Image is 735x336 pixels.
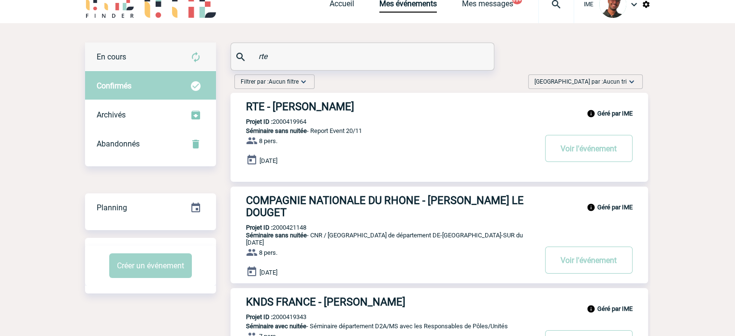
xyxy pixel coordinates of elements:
[627,77,636,87] img: baseline_expand_more_white_24dp-b.png
[299,77,308,87] img: baseline_expand_more_white_24dp-b.png
[246,101,536,113] h3: RTE - [PERSON_NAME]
[97,110,126,119] span: Archivés
[231,127,536,134] p: - Report Event 20/11
[85,43,216,72] div: Retrouvez ici tous vos évènements avant confirmation
[231,194,648,219] a: COMPAGNIE NATIONALE DU RHONE - [PERSON_NAME] LE DOUGET
[259,137,277,145] span: 8 pers.
[603,78,627,85] span: Aucun tri
[97,203,127,212] span: Planning
[85,193,216,221] a: Planning
[545,135,633,162] button: Voir l'événement
[231,313,306,321] p: 2000419343
[246,232,307,239] span: Séminaire sans nuitée
[587,203,595,212] img: info_black_24dp.svg
[231,118,306,125] p: 2000419964
[246,322,306,330] span: Séminaire avec nuitée
[241,77,299,87] span: Filtrer par :
[587,305,595,313] img: info_black_24dp.svg
[231,101,648,113] a: RTE - [PERSON_NAME]
[597,204,633,211] b: Géré par IME
[246,127,307,134] span: Séminaire sans nuitée
[534,77,627,87] span: [GEOGRAPHIC_DATA] par :
[85,101,216,130] div: Retrouvez ici tous les événements que vous avez décidé d'archiver
[259,249,277,256] span: 8 pers.
[231,296,648,308] a: KNDS FRANCE - [PERSON_NAME]
[85,193,216,222] div: Retrouvez ici tous vos événements organisés par date et état d'avancement
[85,130,216,159] div: Retrouvez ici tous vos événements annulés
[259,157,277,164] span: [DATE]
[109,253,192,278] button: Créer un événement
[246,296,536,308] h3: KNDS FRANCE - [PERSON_NAME]
[97,139,140,148] span: Abandonnés
[246,118,273,125] b: Projet ID :
[246,313,273,321] b: Projet ID :
[246,224,273,231] b: Projet ID :
[269,78,299,85] span: Aucun filtre
[246,194,536,219] h3: COMPAGNIE NATIONALE DU RHONE - [PERSON_NAME] LE DOUGET
[231,232,536,246] p: - CNR / [GEOGRAPHIC_DATA] de département DE-[GEOGRAPHIC_DATA]-SUR du [DATE]
[231,224,306,231] p: 2000421148
[587,109,595,118] img: info_black_24dp.svg
[231,322,536,330] p: - Séminaire département D2A/MS avec les Responsables de Pôles/Unités
[597,305,633,312] b: Géré par IME
[97,81,131,90] span: Confirmés
[97,52,126,61] span: En cours
[256,49,471,63] input: Rechercher un événement par son nom
[545,247,633,274] button: Voir l'événement
[584,1,593,8] span: IME
[597,110,633,117] b: Géré par IME
[259,269,277,276] span: [DATE]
